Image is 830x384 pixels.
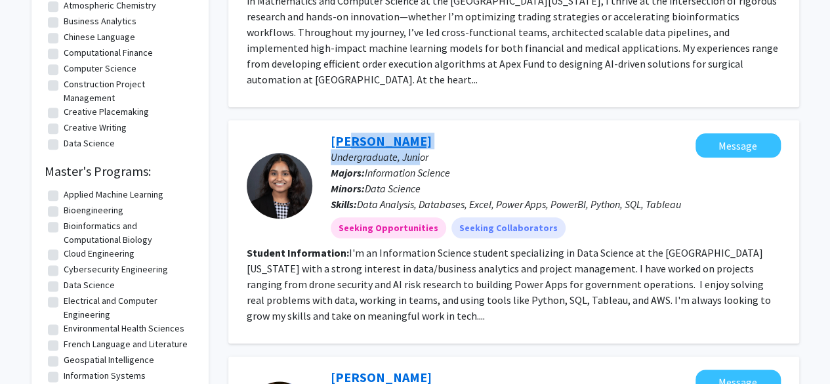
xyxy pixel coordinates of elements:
[451,217,566,238] mat-chip: Seeking Collaborators
[64,62,136,75] label: Computer Science
[64,219,192,247] label: Bioinformatics and Computational Biology
[64,46,153,60] label: Computational Finance
[64,263,168,276] label: Cybersecurity Engineering
[64,203,123,217] label: Bioengineering
[331,150,428,163] span: Undergraduate, Junior
[64,152,131,166] label: Disability Studies
[64,353,154,367] label: Geospatial Intelligence
[331,166,365,179] b: Majors:
[695,133,781,158] button: Message Kousalya Potti
[64,105,149,119] label: Creative Placemaking
[64,30,135,44] label: Chinese Language
[64,369,146,383] label: Information Systems
[331,198,357,211] b: Skills:
[64,322,184,335] label: Environmental Health Sciences
[365,166,450,179] span: Information Science
[64,14,136,28] label: Business Analytics
[331,133,432,149] a: [PERSON_NAME]
[331,217,446,238] mat-chip: Seeking Opportunities
[64,121,127,135] label: Creative Writing
[357,198,681,211] span: Data Analysis, Databases, Excel, Power Apps, PowerBI, Python, SQL, Tableau
[331,182,365,195] b: Minors:
[64,337,188,351] label: French Language and Literature
[64,137,115,150] label: Data Science
[10,325,56,374] iframe: Chat
[45,163,196,179] h2: Master's Programs:
[365,182,421,195] span: Data Science
[64,294,192,322] label: Electrical and Computer Engineering
[247,246,771,322] fg-read-more: I'm an Information Science student specializing in Data Science at the [GEOGRAPHIC_DATA][US_STATE...
[64,247,135,261] label: Cloud Engineering
[247,246,349,259] b: Student Information:
[64,278,115,292] label: Data Science
[64,77,192,105] label: Construction Project Management
[64,188,163,202] label: Applied Machine Learning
